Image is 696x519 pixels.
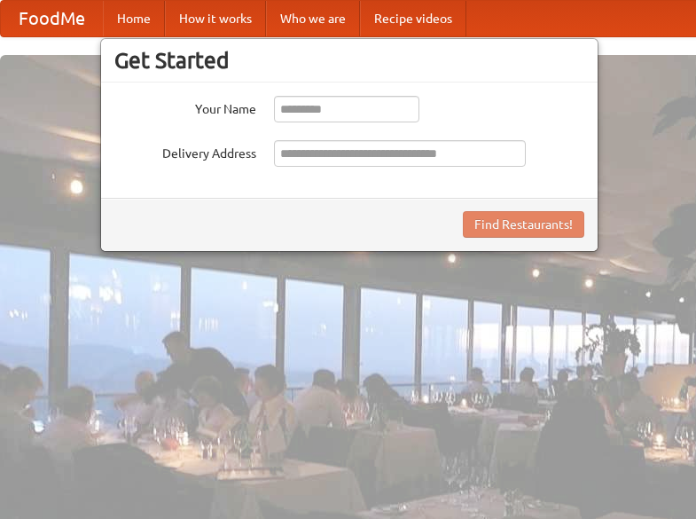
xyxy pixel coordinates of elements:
[114,140,256,162] label: Delivery Address
[360,1,466,36] a: Recipe videos
[1,1,103,36] a: FoodMe
[165,1,266,36] a: How it works
[114,47,584,74] h3: Get Started
[114,96,256,118] label: Your Name
[103,1,165,36] a: Home
[266,1,360,36] a: Who we are
[463,211,584,238] button: Find Restaurants!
